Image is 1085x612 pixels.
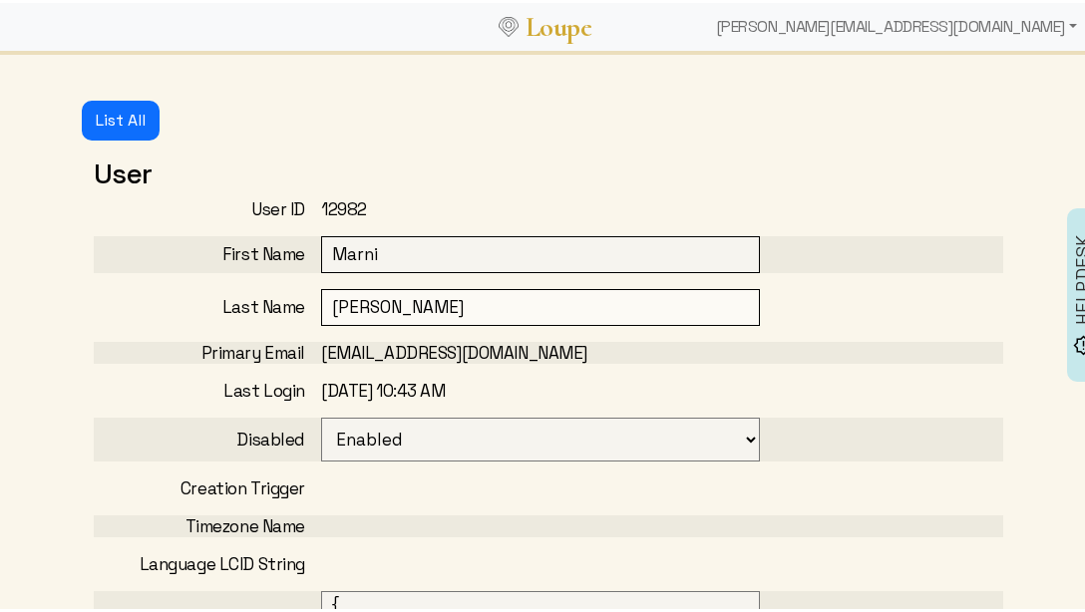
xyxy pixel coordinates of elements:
[321,377,776,399] div: [DATE] 10:43 AM
[94,377,321,399] div: Last Login
[499,14,519,34] img: Loupe Logo
[321,195,776,217] div: 12982
[94,512,321,534] div: Timezone Name
[94,240,321,262] div: First Name
[94,195,321,217] div: User ID
[94,474,321,496] div: Creation Trigger
[94,339,321,361] div: Primary Email
[94,550,321,572] div: Language LCID String
[708,4,1085,44] div: [PERSON_NAME][EMAIL_ADDRESS][DOMAIN_NAME]
[94,293,321,315] div: Last Name
[82,98,160,138] button: List All
[519,6,598,43] a: Loupe
[321,339,776,361] div: [EMAIL_ADDRESS][DOMAIN_NAME]
[94,426,321,448] div: Disabled
[94,153,1003,187] h2: User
